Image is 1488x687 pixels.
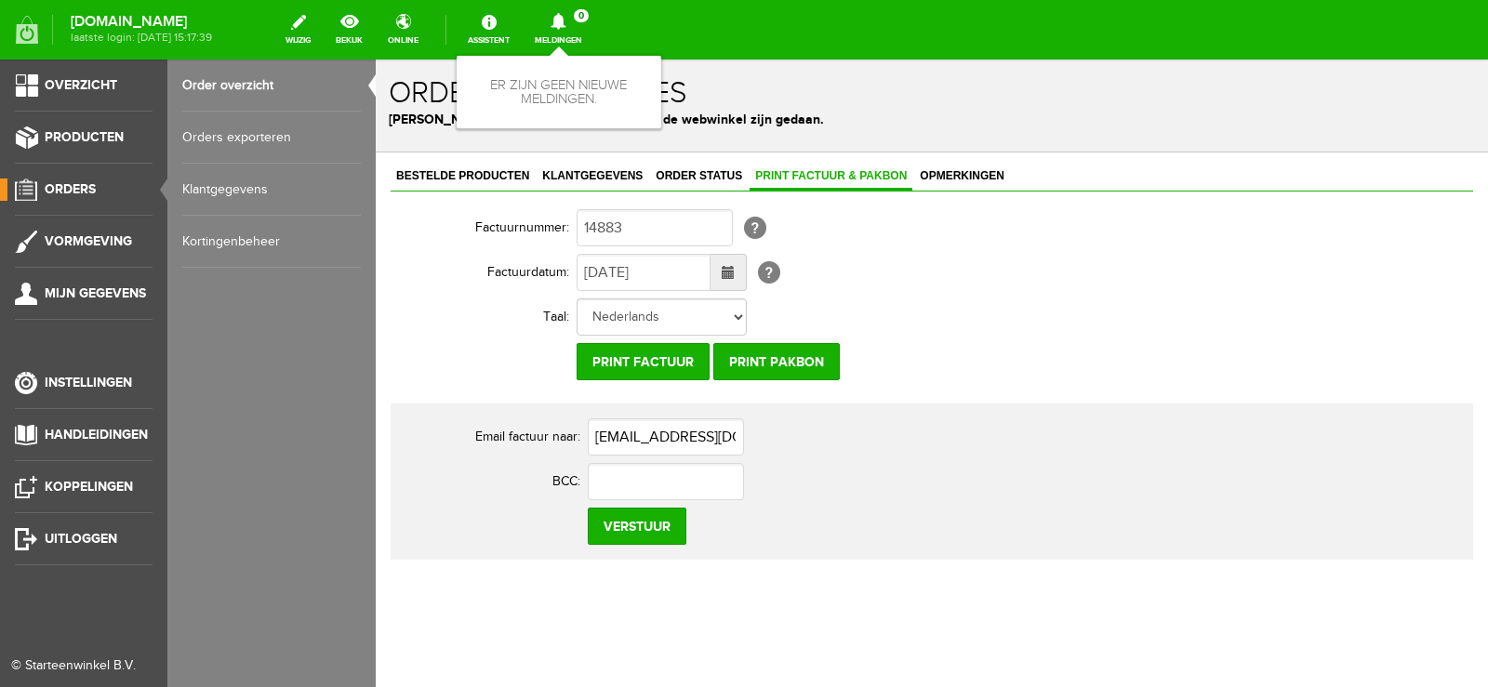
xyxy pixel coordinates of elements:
[13,50,1099,70] p: [PERSON_NAME] hier de bestellingen die via de webwinkel zijn gedaan.
[574,9,589,22] span: 0
[524,9,593,50] a: Meldingen0 Er zijn geen nieuwe meldingen.
[45,129,124,145] span: Producten
[182,164,361,216] a: Klantgegevens
[45,77,117,93] span: Overzicht
[274,9,322,50] a: wijzig
[71,33,212,43] span: laatste login: [DATE] 15:17:39
[468,67,650,117] li: Er zijn geen nieuwe meldingen.
[368,157,391,179] span: [?]
[15,235,201,280] th: Taal:
[382,202,405,224] span: [?]
[538,110,634,123] span: Opmerkingen
[161,104,272,131] a: Klantgegevens
[274,110,372,123] span: Order status
[212,448,311,485] input: Verstuur
[45,233,132,249] span: Vormgeving
[15,146,201,191] th: Factuurnummer:
[26,400,212,444] th: BCC:
[182,59,361,112] a: Order overzicht
[45,285,146,301] span: Mijn gegevens
[182,112,361,164] a: Orders exporteren
[161,110,272,123] span: Klantgegevens
[374,104,537,131] a: Print factuur & pakbon
[15,104,159,131] a: Bestelde producten
[45,427,148,443] span: Handleidingen
[182,216,361,268] a: Kortingenbeheer
[45,181,96,197] span: Orders
[201,194,335,231] input: Datum tot...
[13,18,1099,50] h1: Order specificaties
[45,375,132,390] span: Instellingen
[45,531,117,547] span: Uitloggen
[325,9,374,50] a: bekijk
[274,104,372,131] a: Order status
[26,355,212,400] th: Email factuur naar:
[71,17,212,27] strong: [DOMAIN_NAME]
[15,110,159,123] span: Bestelde producten
[11,656,141,676] div: © Starteenwinkel B.V.
[538,104,634,131] a: Opmerkingen
[374,110,537,123] span: Print factuur & pakbon
[45,479,133,495] span: Koppelingen
[338,284,464,321] input: Print pakbon
[377,9,430,50] a: online
[457,9,521,50] a: Assistent
[15,191,201,235] th: Factuurdatum:
[201,284,334,321] input: Print factuur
